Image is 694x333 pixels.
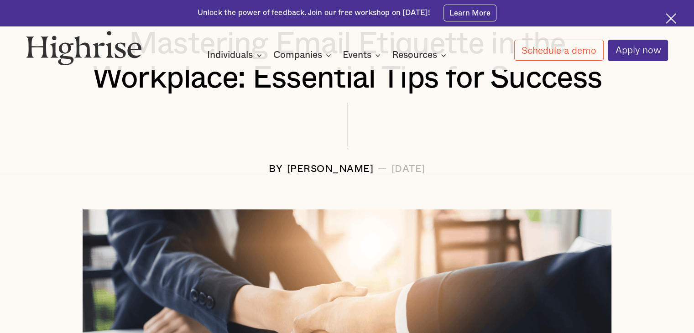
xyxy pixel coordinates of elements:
[273,50,322,61] div: Companies
[207,50,253,61] div: Individuals
[378,164,387,175] div: —
[198,8,430,18] div: Unlock the power of feedback. Join our free workshop on [DATE]!
[273,50,334,61] div: Companies
[392,50,437,61] div: Resources
[391,164,425,175] div: [DATE]
[26,31,142,66] img: Highrise logo
[444,5,497,21] a: Learn More
[287,164,374,175] div: [PERSON_NAME]
[666,13,676,24] img: Cross icon
[343,50,371,61] div: Events
[269,164,282,175] div: BY
[392,50,449,61] div: Resources
[608,40,668,61] a: Apply now
[514,40,604,61] a: Schedule a demo
[207,50,265,61] div: Individuals
[343,50,383,61] div: Events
